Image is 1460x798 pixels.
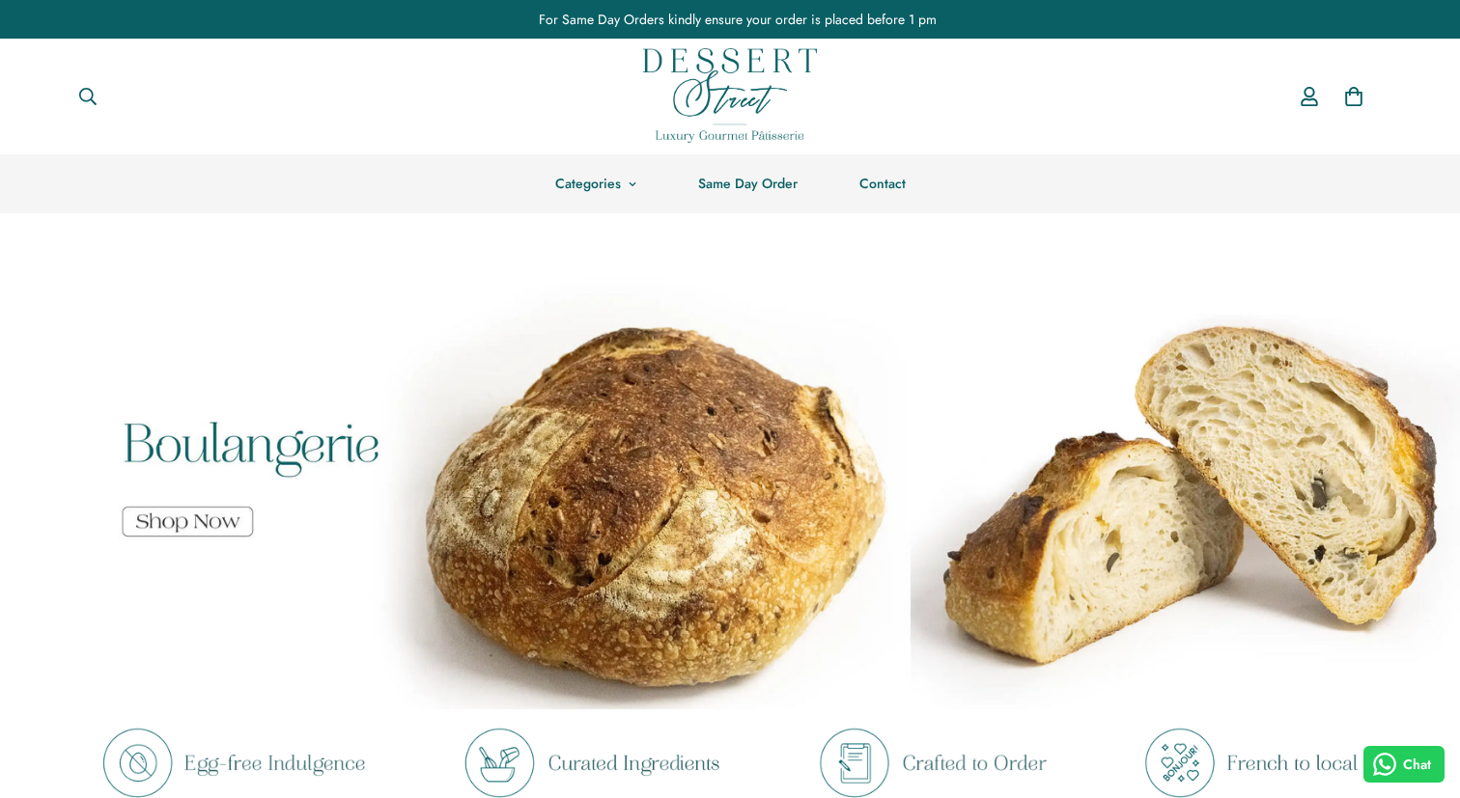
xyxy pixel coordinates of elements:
[1332,74,1376,119] a: 0
[1403,755,1431,775] span: Chat
[828,154,937,213] a: Contact
[1287,69,1332,124] a: Account
[1363,746,1446,783] button: Chat
[667,154,828,213] a: Same Day Order
[524,154,667,213] a: Categories
[643,39,817,154] a: Dessert Street
[63,75,113,118] button: Search
[643,48,817,143] img: Dessert Street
